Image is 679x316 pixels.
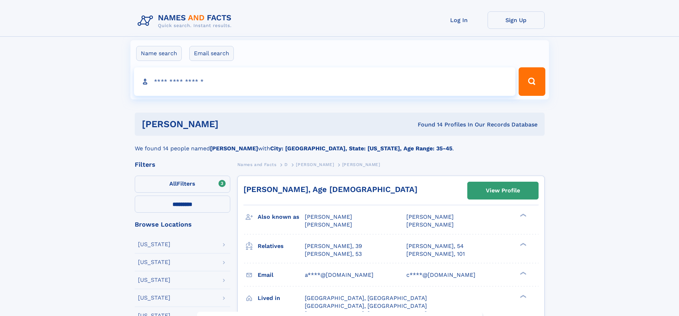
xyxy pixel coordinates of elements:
[138,259,170,265] div: [US_STATE]
[305,250,362,258] a: [PERSON_NAME], 53
[135,221,230,228] div: Browse Locations
[243,185,417,194] a: [PERSON_NAME], Age [DEMOGRAPHIC_DATA]
[142,120,318,129] h1: [PERSON_NAME]
[488,11,545,29] a: Sign Up
[135,11,237,31] img: Logo Names and Facts
[518,242,527,247] div: ❯
[258,269,305,281] h3: Email
[305,302,427,309] span: [GEOGRAPHIC_DATA], [GEOGRAPHIC_DATA]
[519,67,545,96] button: Search Button
[135,161,230,168] div: Filters
[135,176,230,193] label: Filters
[296,162,334,167] span: [PERSON_NAME]
[486,182,520,199] div: View Profile
[169,180,177,187] span: All
[210,145,258,152] b: [PERSON_NAME]
[468,182,538,199] a: View Profile
[138,295,170,301] div: [US_STATE]
[296,160,334,169] a: [PERSON_NAME]
[134,67,516,96] input: search input
[305,221,352,228] span: [PERSON_NAME]
[258,240,305,252] h3: Relatives
[305,295,427,301] span: [GEOGRAPHIC_DATA], [GEOGRAPHIC_DATA]
[431,11,488,29] a: Log In
[518,213,527,218] div: ❯
[406,213,454,220] span: [PERSON_NAME]
[138,242,170,247] div: [US_STATE]
[189,46,234,61] label: Email search
[342,162,380,167] span: [PERSON_NAME]
[284,160,288,169] a: D
[406,221,454,228] span: [PERSON_NAME]
[406,250,465,258] a: [PERSON_NAME], 101
[135,136,545,153] div: We found 14 people named with .
[270,145,452,152] b: City: [GEOGRAPHIC_DATA], State: [US_STATE], Age Range: 35-45
[138,277,170,283] div: [US_STATE]
[318,121,537,129] div: Found 14 Profiles In Our Records Database
[237,160,277,169] a: Names and Facts
[284,162,288,167] span: D
[258,292,305,304] h3: Lived in
[305,242,362,250] a: [PERSON_NAME], 39
[305,213,352,220] span: [PERSON_NAME]
[406,242,464,250] a: [PERSON_NAME], 54
[518,294,527,299] div: ❯
[258,211,305,223] h3: Also known as
[136,46,182,61] label: Name search
[518,271,527,275] div: ❯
